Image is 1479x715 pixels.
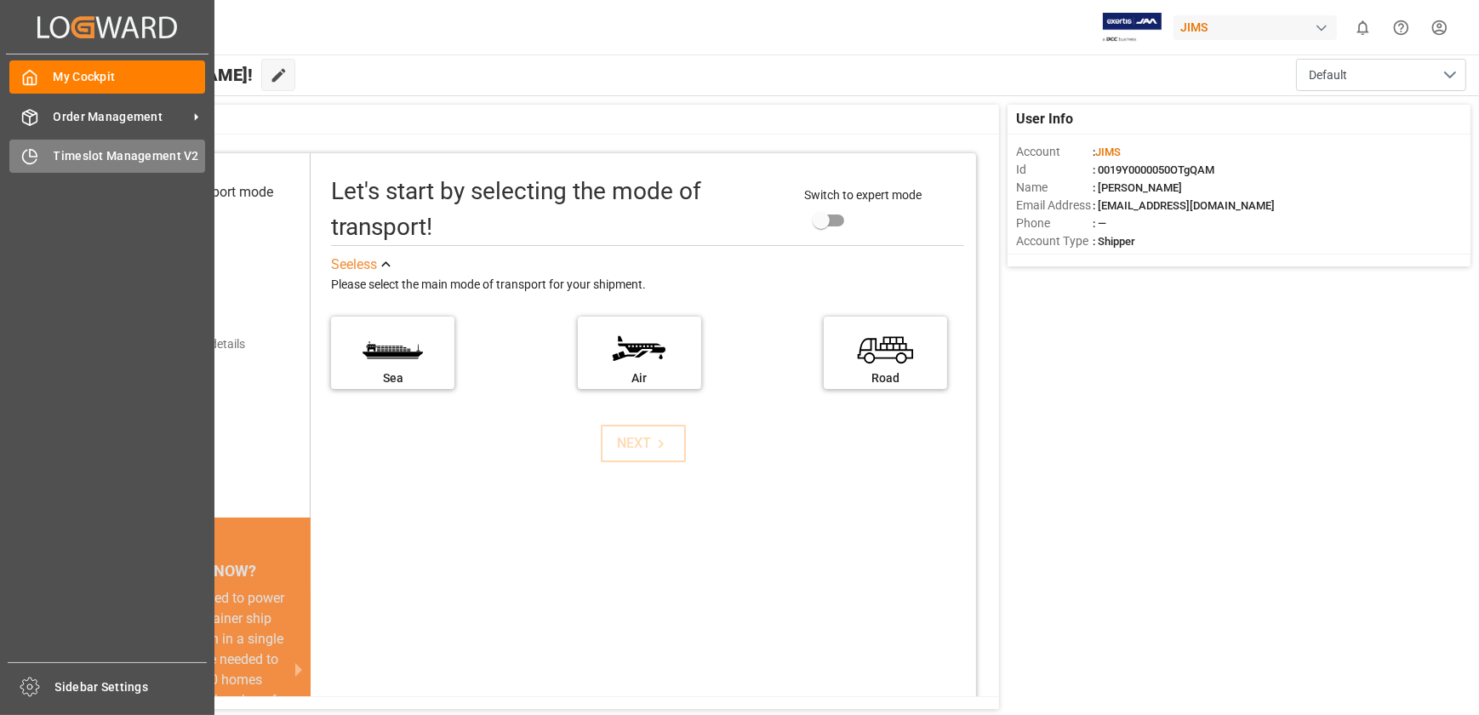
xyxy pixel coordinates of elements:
span: User Info [1016,109,1073,129]
button: JIMS [1173,11,1344,43]
div: Road [832,369,939,387]
span: : — [1093,217,1106,230]
span: Phone [1016,214,1093,232]
span: Email Address [1016,197,1093,214]
span: Switch to expert mode [805,188,922,202]
a: My Cockpit [9,60,205,94]
div: Sea [340,369,446,387]
span: : [1093,146,1121,158]
div: JIMS [1173,15,1337,40]
span: Account Type [1016,232,1093,250]
button: show 0 new notifications [1344,9,1382,47]
a: Timeslot Management V2 [9,140,205,173]
div: Please select the main mode of transport for your shipment. [331,275,964,295]
div: Select transport mode [141,182,273,203]
span: Default [1309,66,1347,84]
div: See less [331,255,377,275]
span: Timeslot Management V2 [54,147,206,165]
div: Air [586,369,693,387]
div: Let's start by selecting the mode of transport! [331,174,787,245]
span: Sidebar Settings [55,678,208,696]
button: NEXT [601,425,686,462]
span: My Cockpit [54,68,206,86]
span: : 0019Y0000050OTgQAM [1093,163,1214,176]
div: NEXT [618,433,670,454]
span: Order Management [54,108,188,126]
img: Exertis%20JAM%20-%20Email%20Logo.jpg_1722504956.jpg [1103,13,1162,43]
button: open menu [1296,59,1466,91]
span: Id [1016,161,1093,179]
span: Name [1016,179,1093,197]
span: JIMS [1095,146,1121,158]
button: Help Center [1382,9,1420,47]
span: : [EMAIL_ADDRESS][DOMAIN_NAME] [1093,199,1275,212]
span: Account [1016,143,1093,161]
span: : [PERSON_NAME] [1093,181,1182,194]
span: : Shipper [1093,235,1135,248]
